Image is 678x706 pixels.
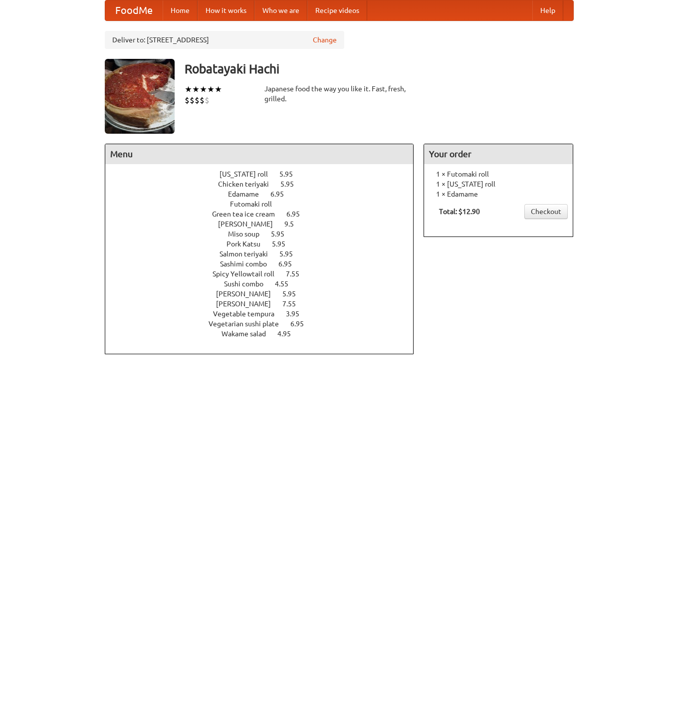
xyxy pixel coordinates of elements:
[216,290,314,298] a: [PERSON_NAME] 5.95
[275,280,298,288] span: 4.55
[278,260,302,268] span: 6.95
[290,320,314,328] span: 6.95
[216,300,314,308] a: [PERSON_NAME] 7.55
[212,210,318,218] a: Green tea ice cream 6.95
[185,84,192,95] li: ★
[230,200,300,208] a: Futomaki roll
[105,0,163,20] a: FoodMe
[195,95,200,106] li: $
[429,169,568,179] li: 1 × Futomaki roll
[279,250,303,258] span: 5.95
[264,84,414,104] div: Japanese food the way you like it. Fast, fresh, grilled.
[424,144,573,164] h4: Your order
[216,300,281,308] span: [PERSON_NAME]
[163,0,198,20] a: Home
[286,270,309,278] span: 7.55
[212,210,285,218] span: Green tea ice cream
[220,260,310,268] a: Sashimi combo 6.95
[215,84,222,95] li: ★
[272,240,295,248] span: 5.95
[230,200,282,208] span: Futomaki roll
[218,180,279,188] span: Chicken teriyaki
[220,250,278,258] span: Salmon teriyaki
[307,0,367,20] a: Recipe videos
[213,310,318,318] a: Vegetable tempura 3.95
[270,190,294,198] span: 6.95
[228,230,269,238] span: Miso soup
[228,230,303,238] a: Miso soup 5.95
[286,310,309,318] span: 3.95
[209,320,322,328] a: Vegetarian sushi plate 6.95
[524,204,568,219] a: Checkout
[228,190,302,198] a: Edamame 6.95
[190,95,195,106] li: $
[220,250,311,258] a: Salmon teriyaki 5.95
[185,95,190,106] li: $
[313,35,337,45] a: Change
[224,280,273,288] span: Sushi combo
[207,84,215,95] li: ★
[279,170,303,178] span: 5.95
[282,300,306,308] span: 7.55
[213,270,318,278] a: Spicy Yellowtail roll 7.55
[226,240,304,248] a: Pork Katsu 5.95
[218,220,283,228] span: [PERSON_NAME]
[224,280,307,288] a: Sushi combo 4.55
[282,290,306,298] span: 5.95
[532,0,563,20] a: Help
[220,170,278,178] span: [US_STATE] roll
[228,190,269,198] span: Edamame
[220,170,311,178] a: [US_STATE] roll 5.95
[198,0,254,20] a: How it works
[185,59,574,79] h3: Robatayaki Hachi
[277,330,301,338] span: 4.95
[213,270,284,278] span: Spicy Yellowtail roll
[254,0,307,20] a: Who we are
[222,330,309,338] a: Wakame salad 4.95
[429,179,568,189] li: 1 × [US_STATE] roll
[439,208,480,216] b: Total: $12.90
[280,180,304,188] span: 5.95
[220,260,277,268] span: Sashimi combo
[209,320,289,328] span: Vegetarian sushi plate
[429,189,568,199] li: 1 × Edamame
[205,95,210,106] li: $
[200,95,205,106] li: $
[271,230,294,238] span: 5.95
[218,220,312,228] a: [PERSON_NAME] 9.5
[192,84,200,95] li: ★
[105,144,414,164] h4: Menu
[105,31,344,49] div: Deliver to: [STREET_ADDRESS]
[218,180,312,188] a: Chicken teriyaki 5.95
[284,220,304,228] span: 9.5
[216,290,281,298] span: [PERSON_NAME]
[226,240,270,248] span: Pork Katsu
[286,210,310,218] span: 6.95
[200,84,207,95] li: ★
[222,330,276,338] span: Wakame salad
[213,310,284,318] span: Vegetable tempura
[105,59,175,134] img: angular.jpg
